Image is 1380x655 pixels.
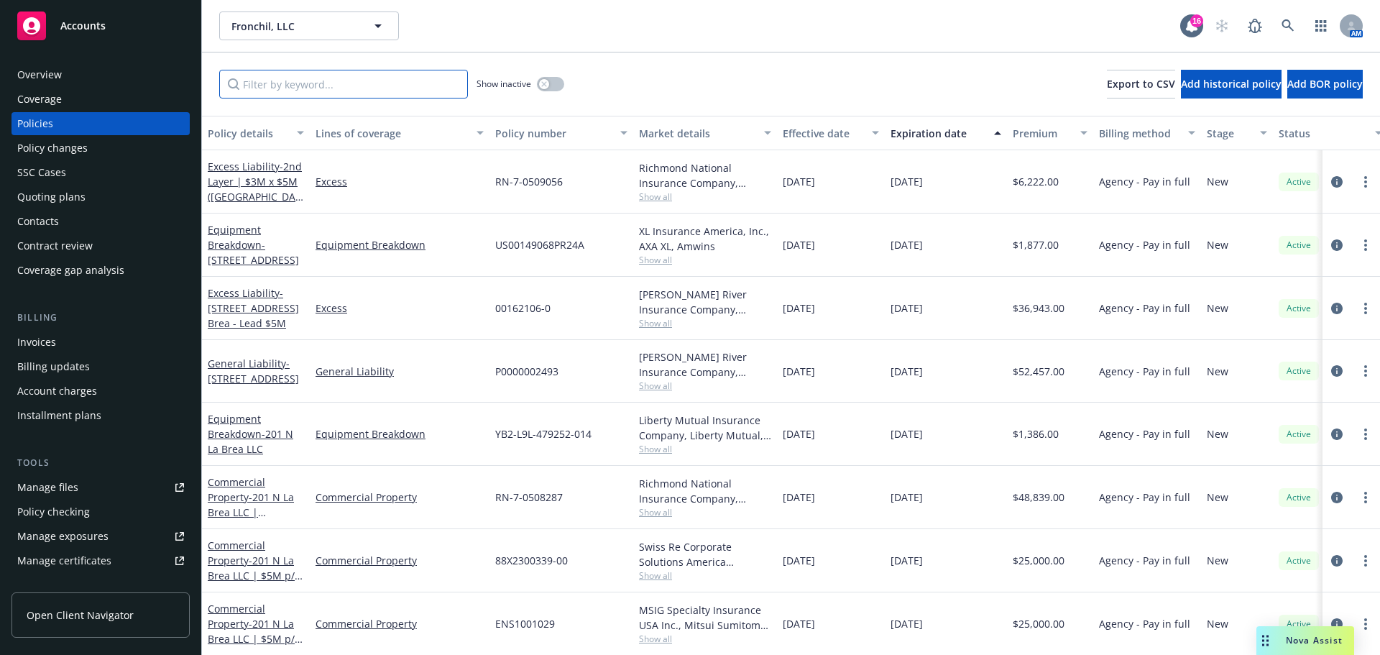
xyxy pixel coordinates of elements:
button: Effective date [777,116,885,150]
div: Billing method [1099,126,1179,141]
span: [DATE] [891,490,923,505]
button: Lines of coverage [310,116,489,150]
span: [DATE] [891,364,923,379]
a: Commercial Property [316,553,484,568]
span: Show all [639,191,771,203]
span: Accounts [60,20,106,32]
button: Add BOR policy [1287,70,1363,99]
div: Contract review [17,234,93,257]
span: Active [1284,618,1313,631]
span: - 201 N La Brea LLC | $19,553,570 X $20M [208,490,303,534]
span: New [1207,364,1228,379]
a: more [1357,300,1374,317]
a: more [1357,362,1374,380]
div: Tools [11,456,190,470]
span: - 201 N La Brea LLC | $5M p/o $10M X $10M [208,554,303,597]
span: [DATE] [783,237,815,252]
span: Active [1284,239,1313,252]
a: Equipment Breakdown [208,412,293,456]
span: New [1207,174,1228,189]
div: 16 [1190,14,1203,27]
span: Export to CSV [1107,77,1175,91]
span: Active [1284,365,1313,377]
a: circleInformation [1328,426,1345,443]
a: Commercial Property [208,475,303,534]
a: SSC Cases [11,161,190,184]
span: Agency - Pay in full [1099,490,1190,505]
div: Manage claims [17,574,90,597]
a: Invoices [11,331,190,354]
a: Equipment Breakdown [316,426,484,441]
span: $36,943.00 [1013,301,1064,316]
div: Policy number [495,126,612,141]
span: ENS1001029 [495,616,555,631]
a: Manage exposures [11,525,190,548]
div: XL Insurance America, Inc., AXA XL, Amwins [639,224,771,254]
span: New [1207,490,1228,505]
span: $6,222.00 [1013,174,1059,189]
div: Policy changes [17,137,88,160]
a: Commercial Property [316,616,484,631]
div: Manage certificates [17,549,111,572]
a: Commercial Property [316,490,484,505]
a: Manage files [11,476,190,499]
div: Lines of coverage [316,126,468,141]
div: Policy details [208,126,288,141]
a: Contract review [11,234,190,257]
a: Equipment Breakdown [316,237,484,252]
div: Richmond National Insurance Company, Richmond National Group, Inc., Amwins [639,476,771,506]
input: Filter by keyword... [219,70,468,99]
div: Effective date [783,126,863,141]
span: [DATE] [783,426,815,441]
div: Premium [1013,126,1072,141]
span: Show all [639,443,771,455]
div: Invoices [17,331,56,354]
div: Market details [639,126,755,141]
span: US00149068PR24A [495,237,584,252]
span: [DATE] [891,301,923,316]
span: [DATE] [783,364,815,379]
span: Active [1284,302,1313,315]
span: Active [1284,175,1313,188]
a: Report a Bug [1241,12,1269,40]
span: Nova Assist [1286,634,1343,646]
a: Accounts [11,6,190,46]
span: $1,877.00 [1013,237,1059,252]
a: Manage claims [11,574,190,597]
span: [DATE] [891,174,923,189]
button: Policy number [489,116,633,150]
span: [DATE] [783,301,815,316]
span: Open Client Navigator [27,608,134,623]
div: Billing [11,311,190,325]
a: Commercial Property [208,539,300,597]
a: Coverage gap analysis [11,259,190,282]
a: circleInformation [1328,489,1345,506]
a: Quoting plans [11,185,190,209]
a: circleInformation [1328,173,1345,191]
span: Active [1284,428,1313,441]
button: Market details [633,116,777,150]
span: New [1207,237,1228,252]
div: Expiration date [891,126,985,141]
button: Export to CSV [1107,70,1175,99]
a: Start snowing [1207,12,1236,40]
a: circleInformation [1328,237,1345,254]
div: Contacts [17,210,59,233]
div: Policy checking [17,500,90,523]
span: [DATE] [783,616,815,631]
a: Switch app [1307,12,1335,40]
a: Equipment Breakdown [208,223,299,267]
span: $52,457.00 [1013,364,1064,379]
span: Show all [639,633,771,645]
a: Policy checking [11,500,190,523]
div: MSIG Specialty Insurance USA Inc., Mitsui Sumitomo Insurance Group, Amwins [639,603,771,633]
span: 88X2300339-00 [495,553,568,568]
a: Policy changes [11,137,190,160]
button: Billing method [1093,116,1201,150]
span: [DATE] [891,553,923,568]
a: Contacts [11,210,190,233]
span: Show all [639,317,771,329]
div: Installment plans [17,404,101,427]
a: circleInformation [1328,362,1345,380]
span: Show all [639,380,771,392]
